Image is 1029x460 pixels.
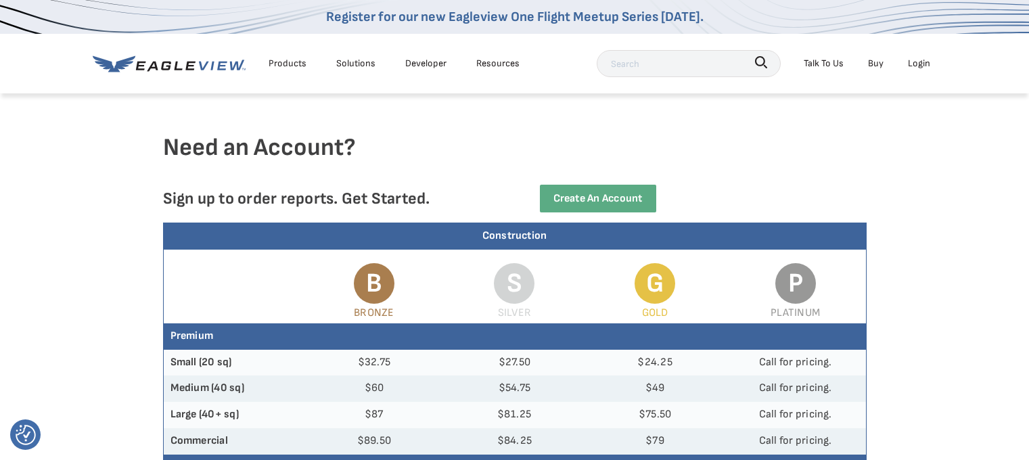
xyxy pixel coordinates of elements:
div: Resources [476,55,520,72]
img: Revisit consent button [16,425,36,445]
td: Call for pricing. [725,428,866,455]
th: Commercial [164,428,304,455]
td: $79 [585,428,725,455]
td: $75.50 [585,402,725,428]
a: Buy [868,55,884,72]
td: $49 [585,375,725,402]
td: $27.50 [444,350,585,376]
td: $89.50 [304,428,444,455]
a: Developer [405,55,447,72]
p: Sign up to order reports. Get Started. [163,189,493,208]
th: Small (20 sq) [164,350,304,376]
td: $84.25 [444,428,585,455]
span: B [354,263,394,304]
div: Login [908,55,930,72]
td: $60 [304,375,444,402]
td: $87 [304,402,444,428]
span: G [635,263,675,304]
td: Call for pricing. [725,375,866,402]
span: S [494,263,534,304]
span: Silver [498,306,531,319]
a: Register for our new Eagleview One Flight Meetup Series [DATE]. [326,9,704,25]
td: $54.75 [444,375,585,402]
th: Medium (40 sq) [164,375,304,402]
span: Gold [642,306,668,319]
input: Search [597,50,781,77]
span: Bronze [354,306,394,319]
div: Products [269,55,306,72]
td: Call for pricing. [725,402,866,428]
th: Premium [164,323,866,350]
td: Call for pricing. [725,350,866,376]
td: $24.25 [585,350,725,376]
a: Create an Account [540,185,656,212]
span: Platinum [771,306,820,319]
h4: Need an Account? [163,133,867,185]
td: $32.75 [304,350,444,376]
span: P [775,263,816,304]
th: Large (40+ sq) [164,402,304,428]
div: Construction [164,223,866,250]
div: Talk To Us [804,55,844,72]
td: $81.25 [444,402,585,428]
div: Solutions [336,55,375,72]
button: Consent Preferences [16,425,36,445]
